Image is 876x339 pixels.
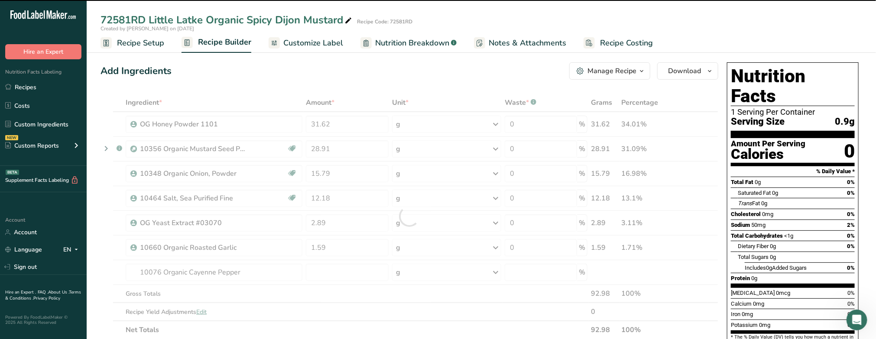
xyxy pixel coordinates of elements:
span: 0% [847,290,855,296]
a: Privacy Policy [33,295,60,301]
span: 0% [847,243,855,249]
span: Recipe Builder [198,36,251,48]
span: 0% [847,265,855,271]
a: Recipe Setup [101,33,164,53]
a: About Us . [48,289,69,295]
span: Sodium [731,222,750,228]
span: Calcium [731,300,752,307]
div: BETA [6,170,19,175]
a: Notes & Attachments [474,33,566,53]
a: Terms & Conditions . [5,289,81,301]
iframe: Intercom live chat [847,310,867,330]
span: 0g [751,275,757,281]
span: 0% [847,211,855,217]
span: Total Fat [731,179,753,185]
span: 0g [761,200,767,207]
h1: Nutrition Facts [731,66,855,106]
span: Protein [731,275,750,281]
span: 50mg [751,222,766,228]
span: 0mg [762,211,773,217]
span: Includes Added Sugars [745,265,807,271]
span: <1g [784,232,793,239]
span: Fat [738,200,760,207]
span: Cholesterol [731,211,761,217]
button: Manage Recipe [569,62,650,80]
span: Nutrition Breakdown [375,37,449,49]
span: Total Sugars [738,254,769,260]
a: Language [5,242,42,257]
i: Trans [738,200,752,207]
div: 72581RD Little Latke Organic Spicy Dijon Mustard [101,12,354,28]
span: Dietary Fiber [738,243,769,249]
span: 0% [847,300,855,307]
span: 0g [772,190,778,196]
div: Add Ingredients [101,64,172,78]
span: 0g [766,265,772,271]
span: Total Carbohydrates [731,232,783,239]
span: Iron [731,311,740,317]
span: 0mg [753,300,764,307]
div: EN [63,245,81,255]
section: % Daily Value * [731,166,855,177]
a: FAQ . [38,289,48,295]
span: Notes & Attachments [489,37,566,49]
div: Calories [731,148,805,161]
a: Recipe Costing [584,33,653,53]
span: Created by [PERSON_NAME] on [DATE] [101,25,194,32]
div: Custom Reports [5,141,59,150]
span: Download [668,66,701,76]
span: 0g [770,254,776,260]
span: Customize Label [283,37,343,49]
span: 0% [847,179,855,185]
div: NEW [5,135,18,140]
div: 1 Serving Per Container [731,108,855,116]
span: 0.9g [835,116,855,127]
div: Recipe Code: 72581RD [357,18,412,26]
a: Recipe Builder [182,32,251,53]
span: Potassium [731,322,758,328]
span: 0g [755,179,761,185]
span: Saturated Fat [738,190,771,196]
span: 0mcg [776,290,790,296]
div: Manage Recipe [587,66,636,76]
span: Serving Size [731,116,785,127]
span: 0mg [759,322,770,328]
div: Amount Per Serving [731,140,805,148]
a: Nutrition Breakdown [360,33,457,53]
button: Download [657,62,718,80]
button: Hire an Expert [5,44,81,59]
a: Customize Label [269,33,343,53]
div: 0 [844,140,855,163]
span: [MEDICAL_DATA] [731,290,775,296]
div: Powered By FoodLabelMaker © 2025 All Rights Reserved [5,315,81,325]
a: Hire an Expert . [5,289,36,295]
span: 2% [847,222,855,228]
span: 0g [770,243,776,249]
span: Recipe Costing [600,37,653,49]
span: Recipe Setup [117,37,164,49]
span: 0% [847,190,855,196]
span: 0mg [742,311,753,317]
span: 0% [847,232,855,239]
